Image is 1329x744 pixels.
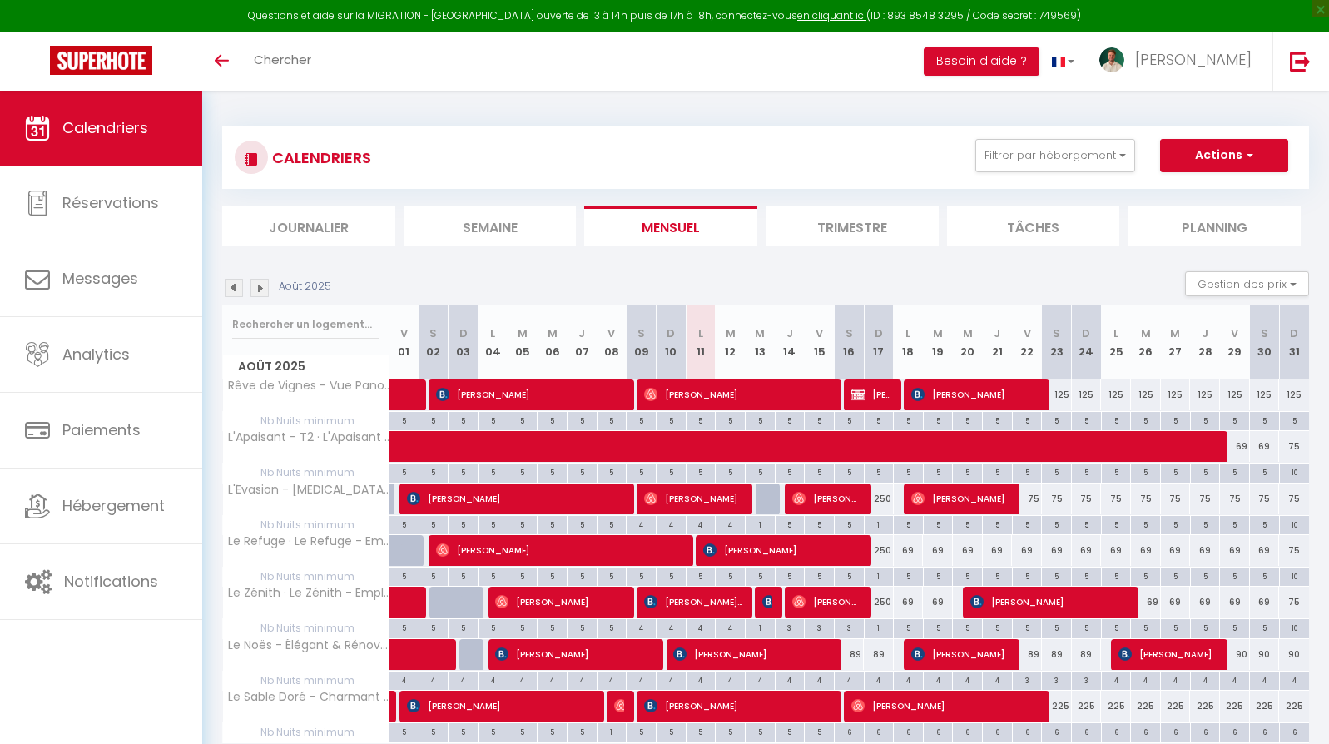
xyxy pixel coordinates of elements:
[953,516,982,532] div: 5
[627,305,657,379] th: 09
[835,516,864,532] div: 5
[279,279,331,295] p: Août 2025
[578,325,585,341] abbr: J
[389,305,419,379] th: 01
[389,568,419,583] div: 5
[746,464,775,479] div: 5
[865,464,894,479] div: 5
[1013,412,1042,428] div: 5
[1161,568,1190,583] div: 5
[1220,305,1250,379] th: 29
[223,619,389,637] span: Nb Nuits minimum
[62,419,141,440] span: Paiements
[755,325,765,341] abbr: M
[1191,568,1220,583] div: 5
[983,568,1012,583] div: 5
[1131,379,1161,410] div: 125
[62,495,165,516] span: Hébergement
[1012,484,1042,514] div: 75
[223,516,389,534] span: Nb Nuits minimum
[598,568,627,583] div: 5
[223,568,389,586] span: Nb Nuits minimum
[983,535,1013,566] div: 69
[1131,412,1160,428] div: 5
[657,568,686,583] div: 5
[1072,535,1102,566] div: 69
[805,464,834,479] div: 5
[851,690,1041,722] span: [PERSON_NAME]
[905,325,910,341] abbr: L
[963,325,973,341] abbr: M
[627,568,656,583] div: 5
[1131,568,1160,583] div: 5
[792,586,862,618] span: [PERSON_NAME]
[1072,568,1101,583] div: 5
[1170,325,1180,341] abbr: M
[865,568,894,583] div: 1
[627,464,656,479] div: 5
[1231,325,1238,341] abbr: V
[864,535,894,566] div: 250
[1220,412,1249,428] div: 5
[1161,516,1190,532] div: 5
[508,464,538,479] div: 5
[627,516,656,532] div: 4
[775,305,805,379] th: 14
[1280,412,1309,428] div: 5
[716,568,745,583] div: 5
[1161,484,1191,514] div: 75
[1190,535,1220,566] div: 69
[983,305,1013,379] th: 21
[62,268,138,289] span: Messages
[449,619,478,635] div: 5
[419,412,449,428] div: 5
[644,586,744,618] span: [PERSON_NAME] revuelto
[953,568,982,583] div: 5
[568,464,597,479] div: 5
[1250,535,1280,566] div: 69
[776,412,805,428] div: 5
[1131,484,1161,514] div: 75
[637,325,645,341] abbr: S
[64,571,158,592] span: Notifications
[1012,305,1042,379] th: 22
[1102,516,1131,532] div: 5
[716,464,745,479] div: 5
[1101,535,1131,566] div: 69
[983,516,1012,532] div: 5
[1131,587,1161,618] div: 69
[490,325,495,341] abbr: L
[407,690,597,722] span: [PERSON_NAME]
[1042,484,1072,514] div: 75
[419,619,449,635] div: 5
[1279,305,1309,379] th: 31
[1220,568,1249,583] div: 5
[1259,674,1329,744] iframe: LiveChat chat widget
[1250,305,1280,379] th: 30
[407,483,627,514] span: [PERSON_NAME]
[479,412,508,428] div: 5
[716,516,745,532] div: 4
[449,464,478,479] div: 5
[746,412,775,428] div: 5
[644,690,834,722] span: [PERSON_NAME]
[389,619,419,635] div: 5
[864,587,894,618] div: 250
[983,464,1012,479] div: 5
[568,568,597,583] div: 5
[538,464,567,479] div: 5
[805,516,834,532] div: 5
[923,305,953,379] th: 19
[1131,464,1160,479] div: 5
[1191,464,1220,479] div: 5
[766,206,939,246] li: Trimestre
[953,412,982,428] div: 5
[657,464,686,479] div: 5
[865,516,894,532] div: 1
[495,638,655,670] span: [PERSON_NAME]
[1191,516,1220,532] div: 5
[389,412,419,428] div: 5
[1099,47,1124,72] img: ...
[1101,305,1131,379] th: 25
[1013,516,1042,532] div: 5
